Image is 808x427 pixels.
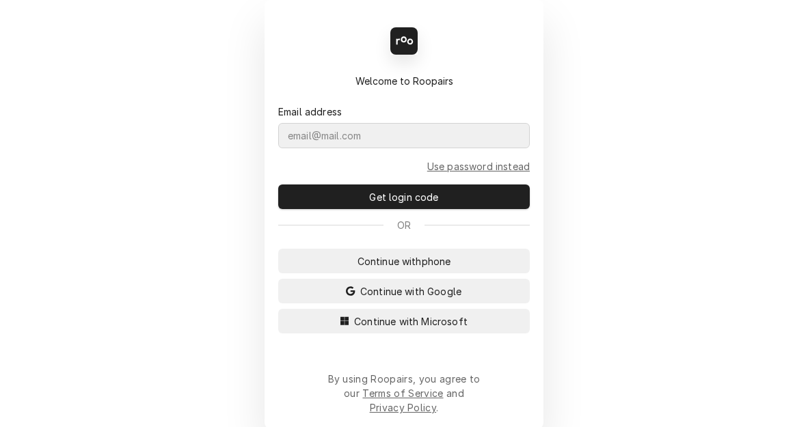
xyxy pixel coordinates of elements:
[278,309,530,333] button: Continue with Microsoft
[362,387,443,399] a: Terms of Service
[278,74,530,88] div: Welcome to Roopairs
[358,284,464,299] span: Continue with Google
[355,254,454,268] span: Continue with phone
[327,372,481,415] div: By using Roopairs, you agree to our and .
[278,105,342,119] label: Email address
[278,249,530,273] button: Continue withphone
[370,402,436,413] a: Privacy Policy
[278,279,530,303] button: Continue with Google
[351,314,470,329] span: Continue with Microsoft
[278,218,530,232] div: Or
[278,123,530,148] input: email@mail.com
[278,184,530,209] button: Get login code
[366,190,441,204] span: Get login code
[427,159,530,174] a: Go to Email and password form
